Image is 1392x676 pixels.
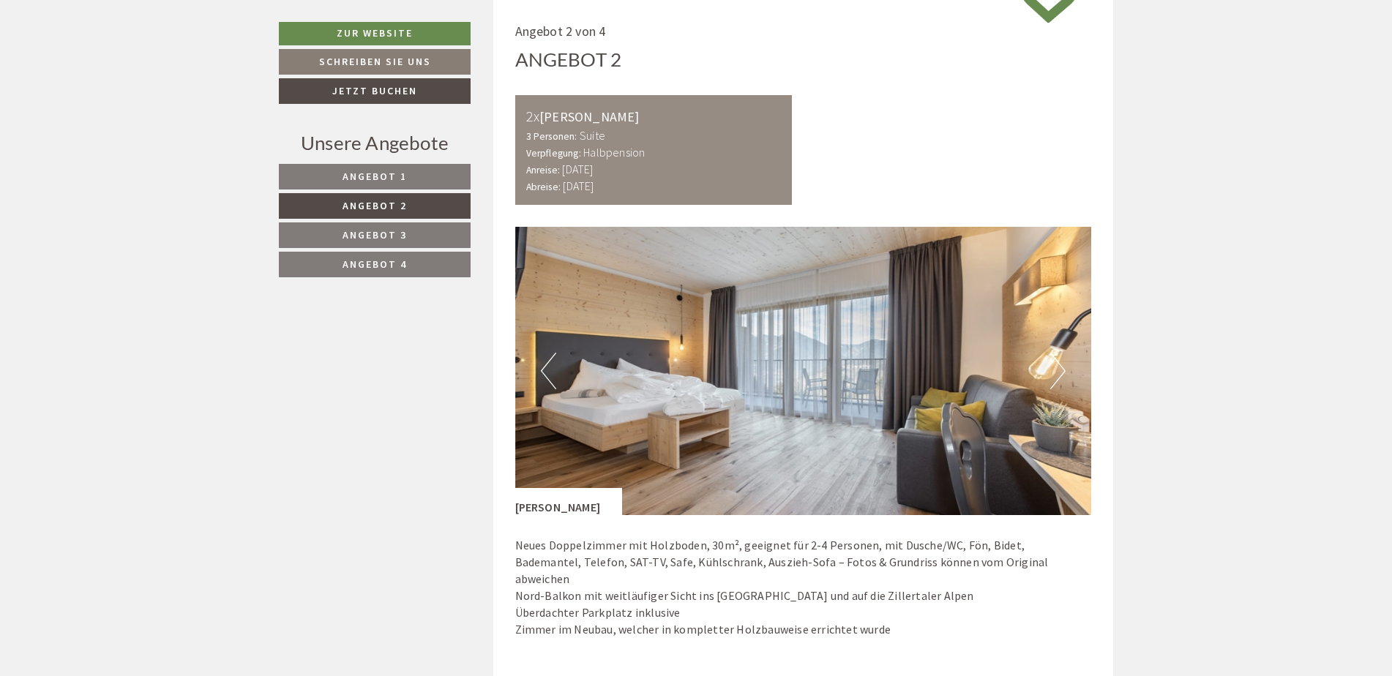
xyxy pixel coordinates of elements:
[337,40,565,85] div: Guten Tag, wie können wir Ihnen helfen?
[12,88,371,233] div: Liebe Gäste, vielen Dank für Ihr Angebot. Leider ist das Familienzimmer Plose nicht in der Liste ...
[526,147,581,159] small: Verpflegung:
[279,129,471,157] div: Unsere Angebote
[526,164,561,176] small: Anreise:
[23,91,364,102] div: [PERSON_NAME] Jaap
[343,199,407,212] span: Angebot 2
[1050,353,1066,389] button: Next
[23,219,364,230] small: 10:27
[583,145,645,159] b: Halbpension
[279,49,471,75] a: Schreiben Sie uns
[343,170,407,183] span: Angebot 1
[343,228,407,241] span: Angebot 3
[526,106,782,127] div: [PERSON_NAME]
[489,386,577,411] button: Senden
[526,181,561,193] small: Abreise:
[279,22,471,45] a: Zur Website
[343,258,407,271] span: Angebot 4
[563,179,594,193] b: [DATE]
[345,43,554,55] div: Sie
[515,227,1092,515] img: image
[526,107,539,125] b: 2x
[541,353,556,389] button: Previous
[526,130,577,143] small: 3 Personen:
[580,128,605,143] b: Suite
[279,78,471,104] a: Jetzt buchen
[345,72,554,82] small: 10:26
[515,46,622,73] div: Angebot 2
[515,23,606,40] span: Angebot 2 von 4
[256,12,320,37] div: Montag
[562,162,593,176] b: [DATE]
[515,488,623,516] div: [PERSON_NAME]
[515,537,1092,637] p: Neues Doppelzimmer mit Holzboden, 30m², geeignet für 2-4 Personen, mit Dusche/WC, Fön, Bidet, Bad...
